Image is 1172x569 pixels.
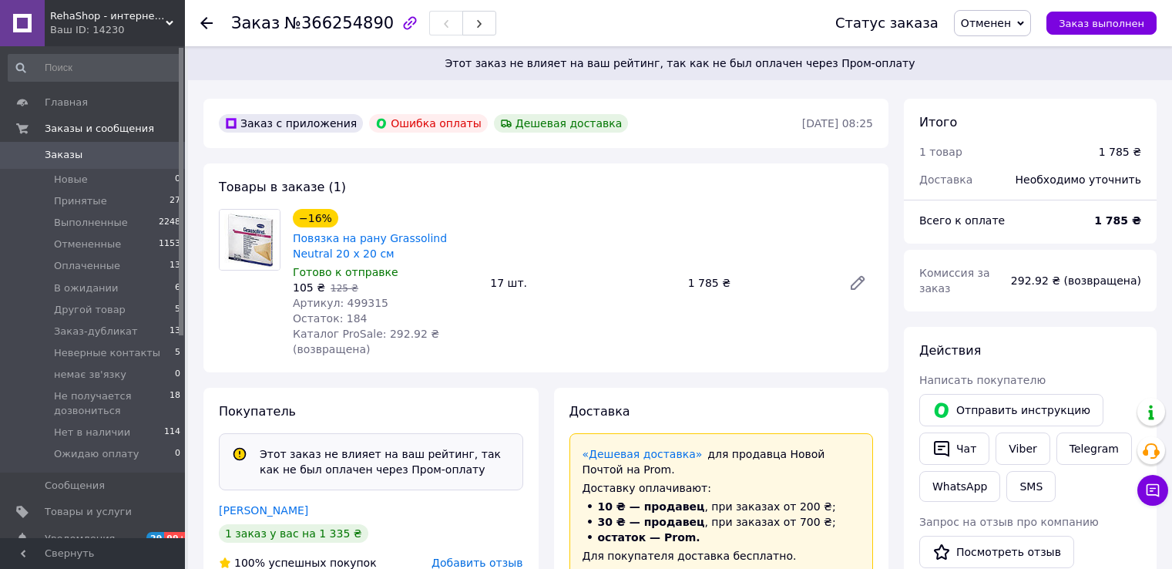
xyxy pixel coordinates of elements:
span: Итого [919,115,957,130]
input: Поиск [8,54,182,82]
span: Нет в наличии [54,426,130,439]
span: 29 [146,532,164,545]
button: SMS [1006,471,1056,502]
span: Комиссия за заказ [919,267,990,295]
span: Сообщения [45,479,105,493]
div: Вернуться назад [200,15,213,31]
span: 10 ₴ — продавец [598,500,705,513]
span: 1153 [159,237,180,251]
span: Написать покупателю [919,374,1046,386]
button: Заказ выполнен [1046,12,1157,35]
div: 1 785 ₴ [682,272,836,294]
span: Новые [54,173,88,187]
a: Посмотреть отзыв [919,536,1074,568]
span: Принятые [54,194,107,208]
button: Чат [919,433,989,465]
span: Готово к отправке [293,266,398,278]
span: Заказ выполнен [1059,18,1144,29]
span: Другой товар [54,303,126,317]
a: «Дешевая доставка» [583,448,703,460]
span: Артикул: 499315 [293,297,388,309]
a: Повязка на рану Grassolind Neutral 20 x 20 см [293,232,447,260]
span: 5 [175,346,180,360]
span: Запрос на отзыв про компанию [919,516,1099,528]
span: Товары и услуги [45,505,132,519]
div: Доставку оплачивают: [583,480,861,496]
span: Товары в заказе (1) [219,180,346,194]
span: 1 товар [919,146,962,158]
div: Необходимо уточнить [1006,163,1150,197]
span: 0 [175,173,180,187]
span: 0 [175,447,180,461]
button: Отправить инструкцию [919,394,1103,426]
span: Заказы и сообщения [45,122,154,136]
span: 18 [170,389,180,417]
span: Покупатель [219,404,296,419]
span: RehaShop - интернет-магазин медтехники [50,9,166,23]
div: Заказ с приложения [219,114,363,133]
li: , при заказах от 700 ₴; [583,514,861,530]
div: 17 шт. [484,272,681,294]
span: Доставка [569,404,630,419]
div: для продавца Новой Почтой на Prom. [583,446,861,477]
span: 13 [170,259,180,273]
span: Заказы [45,148,82,162]
span: В ожидании [54,281,119,295]
span: 5 [175,303,180,317]
button: Чат с покупателем [1137,475,1168,506]
span: Выполненные [54,216,128,230]
li: , при заказах от 200 ₴; [583,499,861,514]
span: Доставка [919,173,972,186]
span: Отмененные [54,237,121,251]
span: Отменен [961,17,1011,29]
span: 125 ₴ [331,283,358,294]
span: Оплаченные [54,259,120,273]
span: 2248 [159,216,180,230]
span: 99+ [164,532,190,545]
div: Дешевая доставка [494,114,629,133]
span: 0 [175,368,180,382]
span: Ожидаю оплату [54,447,139,461]
div: −16% [293,209,338,227]
span: 30 ₴ — продавец [598,516,705,528]
div: 1 785 ₴ [1099,144,1141,160]
a: [PERSON_NAME] [219,504,308,517]
span: Заказ-дубликат [54,325,138,338]
div: Этот заказ не влияет на ваш рейтинг, так как не был оплачен через Пром-оплату [254,446,516,477]
span: Действия [919,343,981,358]
div: 1 заказ у вас на 1 335 ₴ [219,524,368,543]
div: Для покупателя доставка бесплатно. [583,548,861,564]
span: 6 [175,281,180,295]
a: WhatsApp [919,471,1000,502]
span: Этот заказ не влияет на ваш рейтинг, так как не был оплачен через Пром-оплату [207,56,1154,71]
span: 100% [234,557,265,569]
time: [DATE] 08:25 [802,117,873,130]
span: Каталог ProSale: 292.92 ₴ (возвращена) [293,328,439,355]
span: №366254890 [284,14,394,32]
span: Всего к оплате [919,214,1005,227]
span: 114 [164,426,180,439]
div: Ошибка оплаты [369,114,488,133]
div: Ваш ID: 14230 [50,23,185,37]
a: Telegram [1056,433,1132,465]
a: Редактировать [842,268,873,298]
span: Неверные контакты [54,346,160,360]
span: Заказ [231,14,280,32]
div: Статус заказа [835,15,939,31]
span: 292.92 ₴ (возвращена) [1011,274,1141,287]
span: Добавить отзыв [432,557,522,569]
span: Остаток: 184 [293,312,368,325]
span: остаток — Prom. [598,531,700,544]
span: Главная [45,96,88,109]
a: Viber [996,433,1049,465]
span: 13 [170,325,180,338]
span: Не получается дозвониться [54,389,170,417]
img: Повязка на рану Grassolind Neutral 20 x 20 см [220,210,280,270]
b: 1 785 ₴ [1094,214,1141,227]
span: немає зв'язку [54,368,126,382]
span: 27 [170,194,180,208]
span: Уведомления [45,532,115,546]
span: 105 ₴ [293,281,325,294]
